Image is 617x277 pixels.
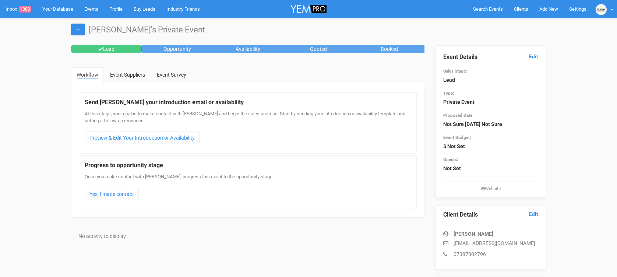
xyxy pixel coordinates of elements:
[529,211,538,218] a: Edit
[85,111,411,148] div: At this stage, your goal is to make contact with [PERSON_NAME] and begin the sales process. Start...
[105,67,151,82] a: Event Suppliers
[514,6,528,12] span: Clients
[354,45,424,53] div: Booked
[443,53,538,62] legend: Event Details
[85,98,411,107] legend: Send [PERSON_NAME] your introduction email or availability
[71,25,546,34] h1: [PERSON_NAME]'s Private Event
[443,121,502,127] strong: Not Sure [DATE] Not Sure
[212,45,283,53] div: Availability
[71,67,104,83] a: Workflow
[529,53,538,60] a: Edit
[19,6,31,13] span: 1380
[85,132,200,144] a: Preview & Edit Your Introduction or Availability
[539,6,558,12] span: Add New
[443,135,471,140] small: Event Budget:
[71,24,85,35] a: ←
[473,6,503,12] span: Search Events
[443,99,475,105] strong: Private Event
[443,165,461,171] strong: Not Set
[85,188,139,200] a: Yes, I made contact
[443,113,472,118] small: Proposed Date
[151,67,192,82] a: Event Survey
[443,211,538,219] legend: Client Details
[142,45,212,53] div: Opportunity
[443,239,538,247] p: [EMAIL_ADDRESS][DOMAIN_NAME]
[78,232,417,240] div: No activity to display
[85,161,411,170] legend: Progress to opportunity stage
[443,91,454,96] small: Type:
[443,250,538,258] p: 07397002796
[283,45,354,53] div: Quoted
[85,173,411,200] div: Once you make contact with [PERSON_NAME], progress this event to the opportunity stage.
[454,231,493,237] strong: [PERSON_NAME]
[596,4,607,15] img: open-uri20231025-2-1afxnye
[443,77,455,83] strong: Lead
[443,157,458,162] small: Guests:
[443,143,465,149] strong: $ Not Set
[443,186,538,192] small: Website
[71,45,142,53] div: Lead
[443,69,467,74] small: Sales Stage:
